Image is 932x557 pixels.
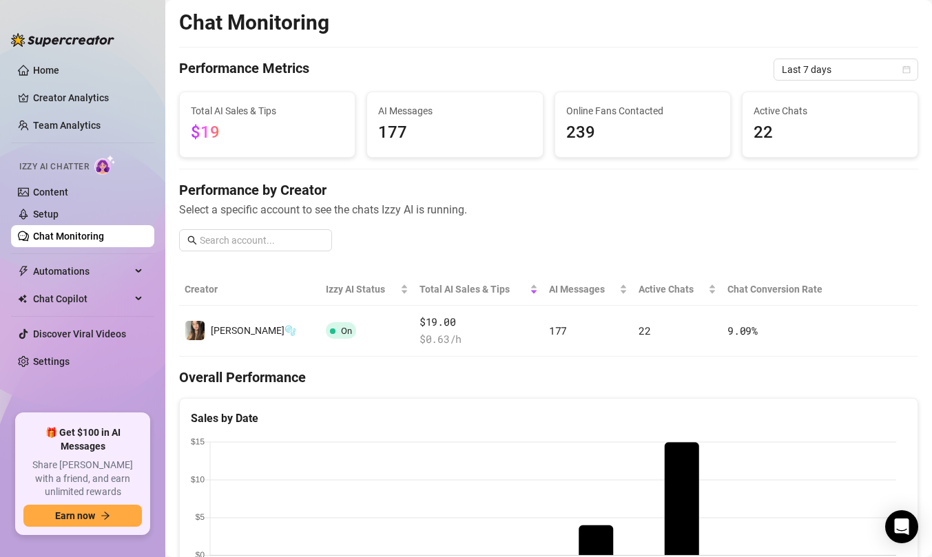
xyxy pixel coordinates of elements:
[33,356,70,367] a: Settings
[33,288,131,310] span: Chat Copilot
[101,511,110,521] span: arrow-right
[187,235,197,245] span: search
[19,160,89,174] span: Izzy AI Chatter
[782,59,910,80] span: Last 7 days
[179,368,918,387] h4: Overall Performance
[326,282,397,297] span: Izzy AI Status
[33,328,126,339] a: Discover Viral Videos
[179,10,329,36] h2: Chat Monitoring
[633,273,722,306] th: Active Chats
[11,33,114,47] img: logo-BBDzfeDw.svg
[33,231,104,242] a: Chat Monitoring
[191,410,907,427] div: Sales by Date
[543,273,633,306] th: AI Messages
[727,324,758,337] span: 9.09 %
[33,65,59,76] a: Home
[211,325,296,336] span: [PERSON_NAME]🫧
[23,426,142,453] span: 🎁 Get $100 in AI Messages
[754,103,907,118] span: Active Chats
[414,273,543,306] th: Total AI Sales & Tips
[33,260,131,282] span: Automations
[754,120,907,146] span: 22
[549,324,567,337] span: 177
[33,120,101,131] a: Team Analytics
[179,180,918,200] h4: Performance by Creator
[179,201,918,218] span: Select a specific account to see the chats Izzy AI is running.
[23,505,142,527] button: Earn nowarrow-right
[18,266,29,277] span: thunderbolt
[420,282,527,297] span: Total AI Sales & Tips
[33,209,59,220] a: Setup
[885,510,918,543] div: Open Intercom Messenger
[94,155,116,175] img: AI Chatter
[420,331,538,348] span: $ 0.63 /h
[179,273,320,306] th: Creator
[320,273,414,306] th: Izzy AI Status
[185,321,205,340] img: Bella🫧
[639,282,705,297] span: Active Chats
[639,324,650,337] span: 22
[191,123,220,142] span: $19
[378,103,531,118] span: AI Messages
[722,273,845,306] th: Chat Conversion Rate
[341,326,352,336] span: On
[33,187,68,198] a: Content
[902,65,911,74] span: calendar
[420,314,538,330] span: $19.00
[378,120,531,146] span: 177
[200,233,324,248] input: Search account...
[55,510,95,521] span: Earn now
[23,459,142,499] span: Share [PERSON_NAME] with a friend, and earn unlimited rewards
[566,120,719,146] span: 239
[18,294,27,304] img: Chat Copilot
[179,59,309,81] h4: Performance Metrics
[33,87,143,109] a: Creator Analytics
[549,282,617,297] span: AI Messages
[191,103,344,118] span: Total AI Sales & Tips
[566,103,719,118] span: Online Fans Contacted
